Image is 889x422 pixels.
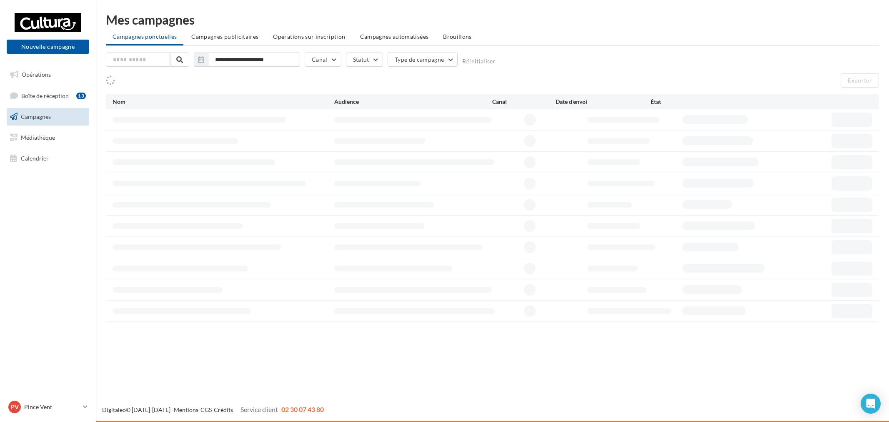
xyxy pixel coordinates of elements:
div: État [651,98,746,106]
a: Boîte de réception13 [5,87,91,105]
a: Médiathèque [5,129,91,146]
a: Mentions [174,406,198,413]
div: Open Intercom Messenger [861,394,881,414]
span: Operations sur inscription [273,33,345,40]
a: CGS [200,406,212,413]
span: Campagnes automatisées [360,33,429,40]
span: Médiathèque [21,134,55,141]
div: Nom [113,98,334,106]
button: Canal [305,53,341,67]
span: Service client [240,405,278,413]
div: Date d'envoi [556,98,651,106]
p: Pince Vent [24,403,80,411]
span: 02 30 07 43 80 [281,405,324,413]
a: Digitaleo [102,406,126,413]
span: Calendrier [21,154,49,161]
button: Exporter [841,73,879,88]
span: PV [11,403,19,411]
span: Opérations [22,71,51,78]
span: Boîte de réception [21,92,69,99]
a: Crédits [214,406,233,413]
a: Opérations [5,66,91,83]
button: Statut [346,53,383,67]
a: Calendrier [5,150,91,167]
button: Réinitialiser [462,58,496,65]
div: Mes campagnes [106,13,879,26]
div: Canal [492,98,556,106]
span: Campagnes publicitaires [191,33,258,40]
div: Audience [334,98,493,106]
a: PV Pince Vent [7,399,89,415]
button: Nouvelle campagne [7,40,89,54]
div: 13 [76,93,86,99]
span: Brouillons [443,33,472,40]
button: Type de campagne [388,53,458,67]
span: © [DATE]-[DATE] - - - [102,406,324,413]
a: Campagnes [5,108,91,126]
span: Campagnes [21,113,51,120]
